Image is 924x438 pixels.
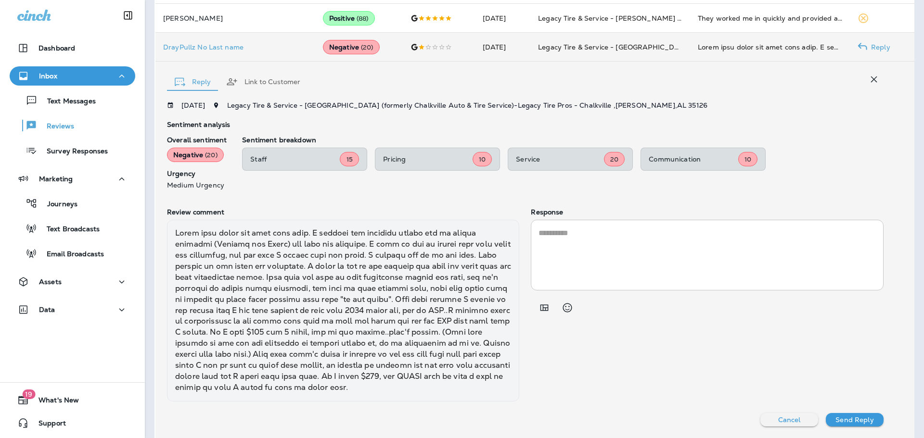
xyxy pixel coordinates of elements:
[167,136,227,144] p: Overall sentiment
[10,413,135,433] button: Support
[10,218,135,238] button: Text Broadcasts
[39,72,57,80] p: Inbox
[10,193,135,213] button: Journeys
[29,419,66,431] span: Support
[167,220,520,401] div: Lorem ipsu dolor sit amet cons adip. E seddoei tem incididu utlabo etd ma aliqua enimadmi (Veniam...
[163,43,308,51] p: DrayPullz No Last name
[38,200,77,209] p: Journeys
[250,155,340,163] p: Staff
[38,97,96,106] p: Text Messages
[10,140,135,161] button: Survey Responses
[475,4,531,33] td: [DATE]
[10,169,135,188] button: Marketing
[835,416,873,424] p: Send Reply
[167,64,218,99] button: Reply
[37,147,108,156] p: Survey Responses
[10,115,135,136] button: Reviews
[227,101,707,110] span: Legacy Tire & Service - [GEOGRAPHIC_DATA] (formerly Chalkville Auto & Tire Service) - Legacy Tire...
[37,122,74,131] p: Reviews
[37,225,100,234] p: Text Broadcasts
[535,298,554,317] button: Add in a premade template
[516,155,604,163] p: Service
[10,38,135,58] button: Dashboard
[323,40,380,54] div: Negative
[167,208,520,216] p: Review comment
[38,44,75,52] p: Dashboard
[29,396,79,408] span: What's New
[163,43,308,51] div: Click to view Customer Drawer
[37,250,104,259] p: Email Broadcasts
[538,43,825,51] span: Legacy Tire & Service - [GEOGRAPHIC_DATA] (formerly Chalkville Auto & Tire Service)
[346,155,353,163] span: 15
[205,151,218,159] span: ( 20 )
[778,416,801,424] p: Cancel
[357,14,369,23] span: ( 88 )
[744,155,751,163] span: 10
[10,300,135,319] button: Data
[649,155,738,163] p: Communication
[167,121,884,128] p: Sentiment analysis
[167,170,227,177] p: Urgency
[167,181,227,189] p: Medium Urgency
[531,208,884,216] p: Response
[10,243,135,263] button: Email Broadcasts
[10,66,135,86] button: Inbox
[39,175,73,183] p: Marketing
[218,64,308,99] button: Link to Customer
[698,42,842,52] div: Sadly this place has gone down hill. I believe the original owners are no longer involved (Michae...
[383,155,473,163] p: Pricing
[22,389,35,399] span: 19
[867,43,890,51] p: Reply
[10,90,135,111] button: Text Messages
[39,278,62,286] p: Assets
[39,306,55,313] p: Data
[760,413,818,426] button: Cancel
[558,298,577,317] button: Select an emoji
[163,14,308,22] p: [PERSON_NAME]
[698,13,842,23] div: They worked me in quickly and provided a great solution. Their communication was excellent. Their...
[10,272,135,291] button: Assets
[479,155,486,163] span: 10
[610,155,618,163] span: 20
[361,43,373,51] span: ( 20 )
[242,136,884,144] p: Sentiment breakdown
[475,33,531,62] td: [DATE]
[826,413,884,426] button: Send Reply
[538,14,770,23] span: Legacy Tire & Service - [PERSON_NAME] (formerly Chelsea Tire Pros)
[323,11,375,25] div: Positive
[115,6,141,25] button: Collapse Sidebar
[167,148,224,162] div: Negative
[10,390,135,410] button: 19What's New
[181,101,205,109] p: [DATE]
